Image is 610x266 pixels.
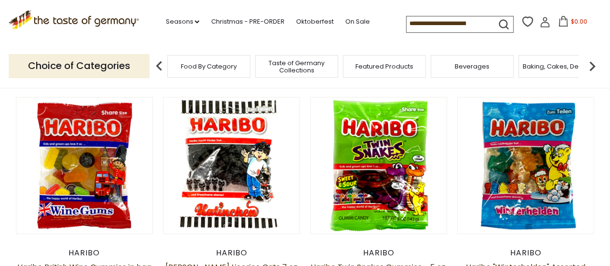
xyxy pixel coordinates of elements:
[211,16,284,27] a: Christmas - PRE-ORDER
[455,63,489,70] a: Beverages
[552,16,593,30] button: $0.00
[345,16,369,27] a: On Sale
[165,16,199,27] a: Seasons
[583,56,602,76] img: next arrow
[311,98,447,234] img: Haribo
[163,248,300,258] div: Haribo
[523,63,597,70] a: Baking, Cakes, Desserts
[570,17,587,26] span: $0.00
[181,63,237,70] a: Food By Category
[9,54,149,78] p: Choice of Categories
[355,63,413,70] a: Featured Products
[16,98,153,234] img: Haribo
[16,248,153,258] div: Haribo
[457,248,595,258] div: Haribo
[163,98,300,234] img: Haribo
[458,98,594,234] img: Haribo
[296,16,333,27] a: Oktoberfest
[310,248,447,258] div: Haribo
[258,59,335,74] a: Taste of Germany Collections
[149,56,169,76] img: previous arrow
